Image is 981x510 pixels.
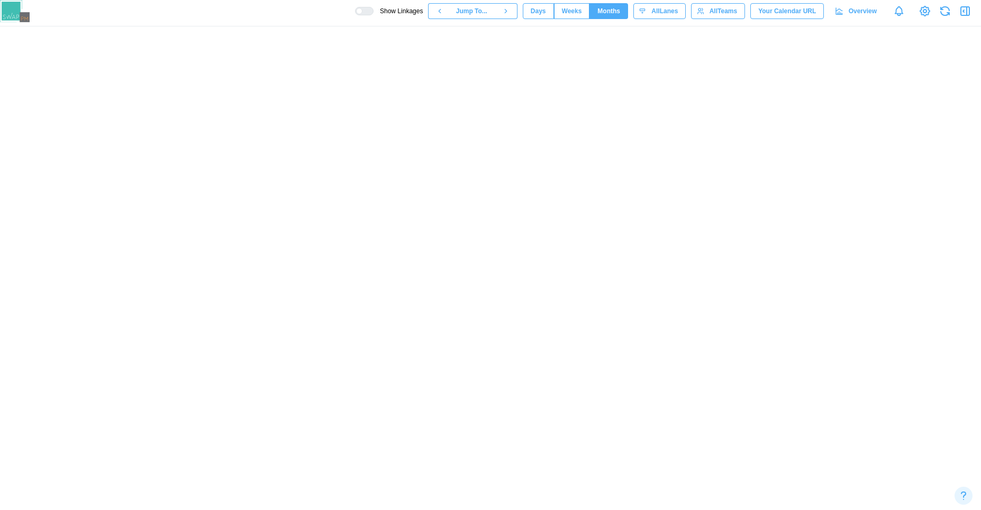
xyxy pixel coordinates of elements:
button: AllLanes [633,3,686,19]
span: Show Linkages [374,7,423,15]
span: Your Calendar URL [758,4,816,19]
button: AllTeams [691,3,745,19]
button: Refresh Grid [938,4,952,19]
button: Open Drawer [958,4,973,19]
span: Overview [849,4,877,19]
button: Weeks [554,3,590,19]
span: Months [597,4,620,19]
button: Days [523,3,554,19]
span: All Lanes [651,4,678,19]
button: Jump To... [451,3,494,19]
button: Your Calendar URL [750,3,824,19]
span: All Teams [710,4,737,19]
a: Notifications [890,2,908,20]
button: Months [589,3,628,19]
span: Jump To... [456,4,487,19]
span: Weeks [562,4,582,19]
a: Overview [829,3,885,19]
span: Days [531,4,546,19]
a: View Project [918,4,932,19]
